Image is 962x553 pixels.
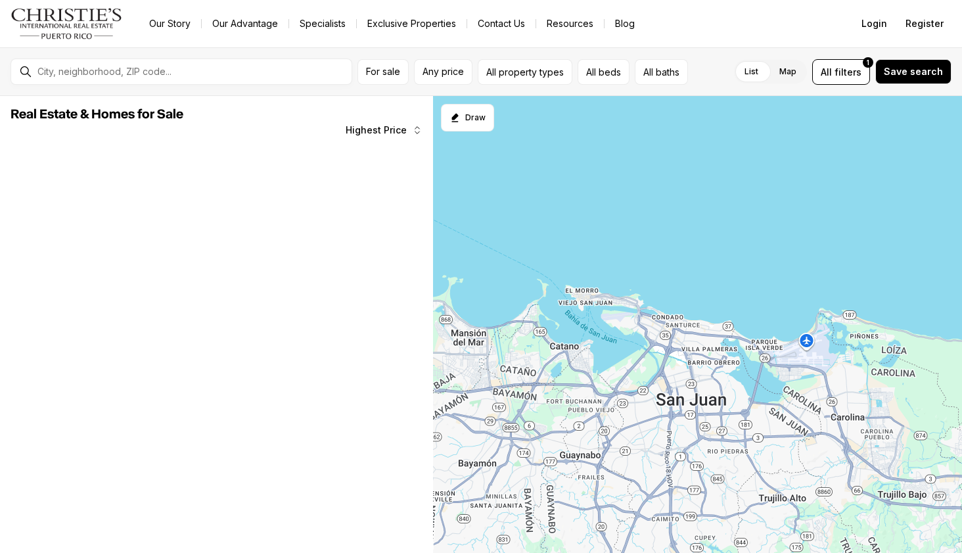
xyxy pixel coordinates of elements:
button: Any price [414,59,472,85]
span: Save search [884,66,943,77]
button: All baths [635,59,688,85]
label: Map [769,60,807,84]
img: logo [11,8,123,39]
span: Any price [423,66,464,77]
a: Resources [536,14,604,33]
span: 1 [867,57,869,68]
button: Contact Us [467,14,536,33]
button: All beds [578,59,630,85]
button: Start drawing [441,104,494,132]
a: Our Advantage [202,14,288,33]
button: Save search [875,59,951,84]
label: List [734,60,769,84]
span: All [821,65,832,79]
button: Highest Price [338,117,430,143]
span: Highest Price [346,125,407,135]
span: filters [835,65,861,79]
a: Exclusive Properties [357,14,467,33]
span: Real Estate & Homes for Sale [11,108,183,121]
button: For sale [357,59,409,85]
span: For sale [366,66,400,77]
span: Login [861,18,887,29]
a: Blog [605,14,645,33]
span: Register [905,18,944,29]
a: Specialists [289,14,356,33]
a: Our Story [139,14,201,33]
button: Register [898,11,951,37]
button: All property types [478,59,572,85]
button: Login [854,11,895,37]
button: Allfilters1 [812,59,870,85]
